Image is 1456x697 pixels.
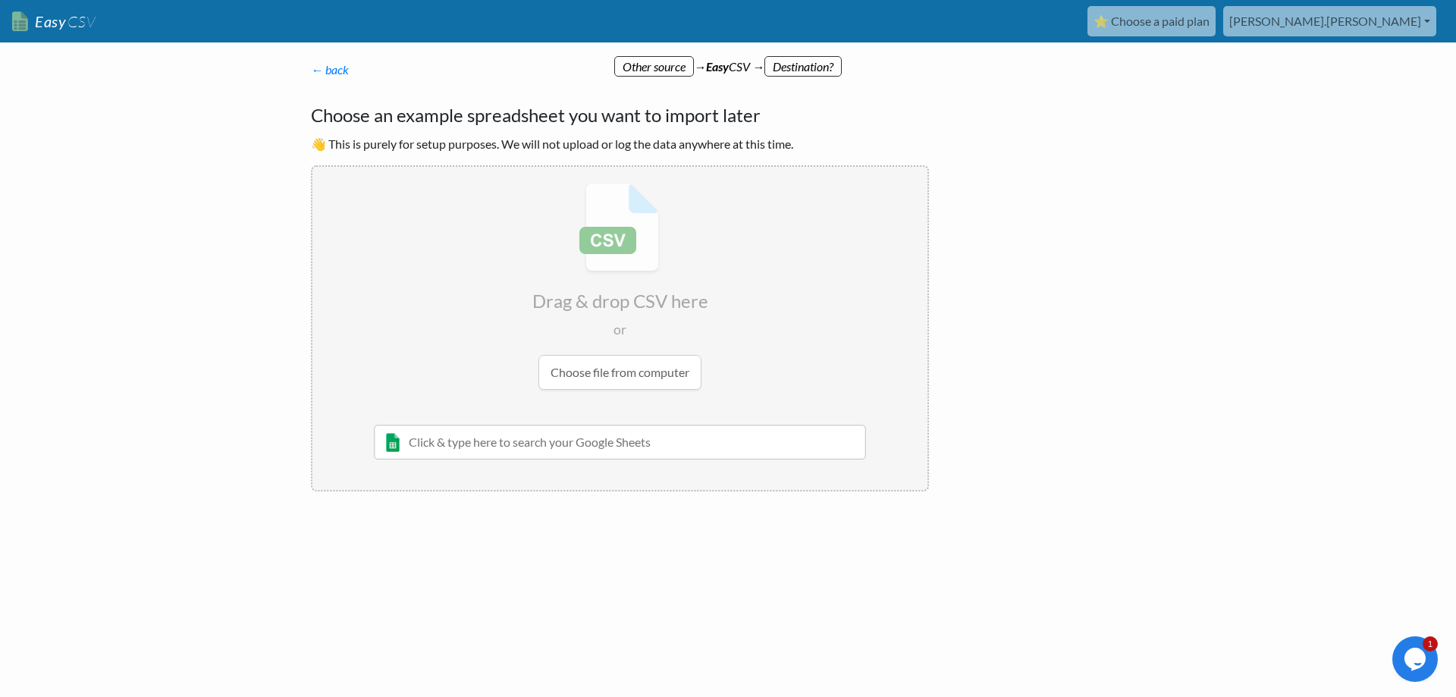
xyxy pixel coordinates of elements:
[311,62,349,77] a: ← back
[374,425,866,460] input: Click & type here to search your Google Sheets
[1087,6,1216,36] a: ⭐ Choose a paid plan
[1223,6,1436,36] a: [PERSON_NAME].[PERSON_NAME]
[1392,636,1441,682] iframe: chat widget
[12,6,96,37] a: EasyCSV
[311,102,929,129] h4: Choose an example spreadsheet you want to import later
[296,42,1160,76] div: → CSV →
[311,135,929,153] p: 👋 This is purely for setup purposes. We will not upload or log the data anywhere at this time.
[66,12,96,31] span: CSV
